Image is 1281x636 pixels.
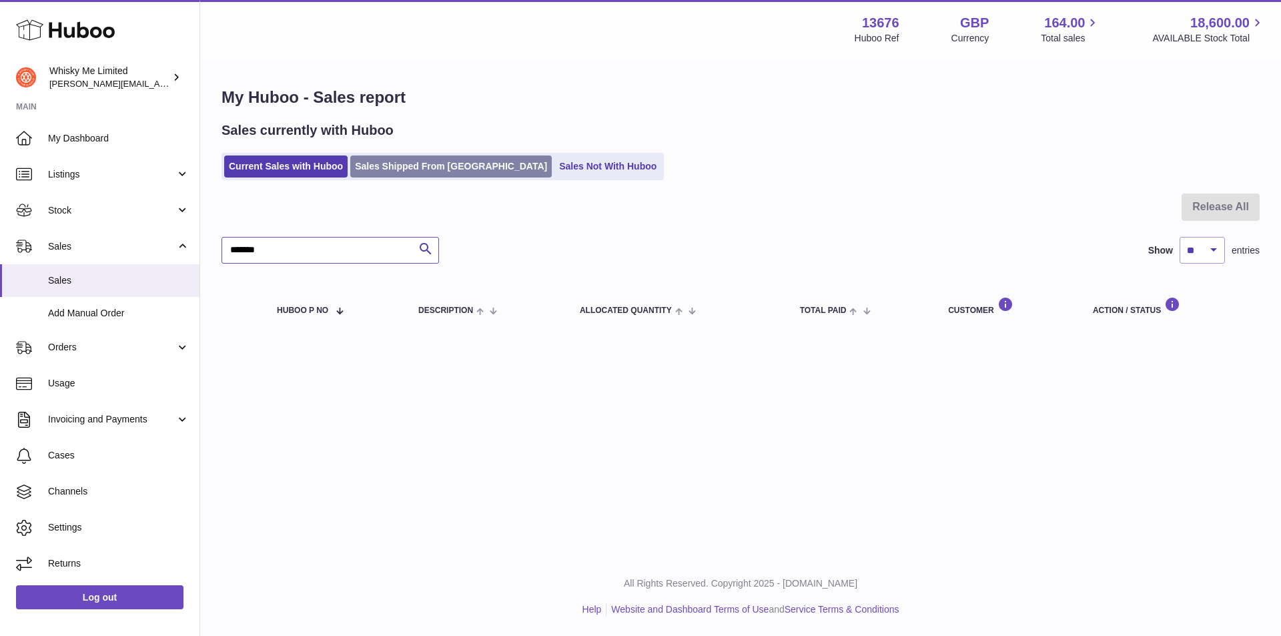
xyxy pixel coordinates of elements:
[222,121,394,139] h2: Sales currently with Huboo
[862,14,899,32] strong: 13676
[48,377,189,390] span: Usage
[960,14,989,32] strong: GBP
[1152,14,1265,45] a: 18,600.00 AVAILABLE Stock Total
[1041,32,1100,45] span: Total sales
[48,274,189,287] span: Sales
[48,307,189,320] span: Add Manual Order
[554,155,661,178] a: Sales Not With Huboo
[1148,244,1173,257] label: Show
[49,78,268,89] span: [PERSON_NAME][EMAIL_ADDRESS][DOMAIN_NAME]
[48,168,175,181] span: Listings
[48,413,175,426] span: Invoicing and Payments
[48,341,175,354] span: Orders
[1041,14,1100,45] a: 164.00 Total sales
[48,449,189,462] span: Cases
[48,521,189,534] span: Settings
[222,87,1260,108] h1: My Huboo - Sales report
[16,585,183,609] a: Log out
[350,155,552,178] a: Sales Shipped From [GEOGRAPHIC_DATA]
[582,604,602,615] a: Help
[48,204,175,217] span: Stock
[855,32,899,45] div: Huboo Ref
[418,306,473,315] span: Description
[785,604,899,615] a: Service Terms & Conditions
[1093,297,1246,315] div: Action / Status
[1232,244,1260,257] span: entries
[1152,32,1265,45] span: AVAILABLE Stock Total
[951,32,989,45] div: Currency
[48,485,189,498] span: Channels
[277,306,328,315] span: Huboo P no
[606,603,899,616] li: and
[211,577,1270,590] p: All Rights Reserved. Copyright 2025 - [DOMAIN_NAME]
[48,132,189,145] span: My Dashboard
[49,65,169,90] div: Whisky Me Limited
[580,306,672,315] span: ALLOCATED Quantity
[224,155,348,178] a: Current Sales with Huboo
[16,67,36,87] img: frances@whiskyshop.com
[948,297,1066,315] div: Customer
[48,557,189,570] span: Returns
[48,240,175,253] span: Sales
[1190,14,1250,32] span: 18,600.00
[800,306,847,315] span: Total paid
[611,604,769,615] a: Website and Dashboard Terms of Use
[1044,14,1085,32] span: 164.00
